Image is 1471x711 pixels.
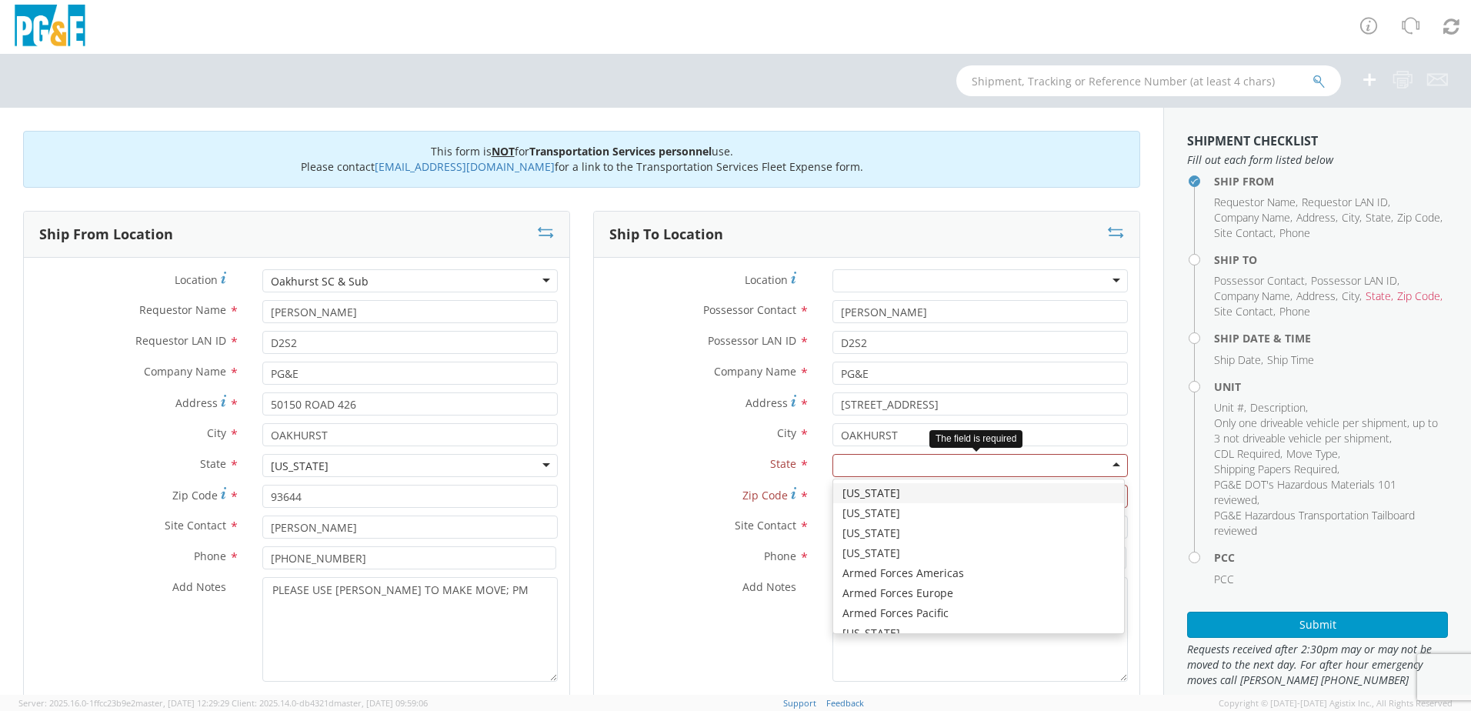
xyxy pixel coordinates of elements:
[135,697,229,709] span: master, [DATE] 12:29:29
[1267,352,1314,367] span: Ship Time
[770,456,796,471] span: State
[1342,289,1362,304] li: ,
[1397,210,1440,225] span: Zip Code
[492,144,515,159] u: NOT
[1286,446,1340,462] li: ,
[375,159,555,174] a: [EMAIL_ADDRESS][DOMAIN_NAME]
[175,272,218,287] span: Location
[777,426,796,440] span: City
[1296,210,1338,225] li: ,
[826,697,864,709] a: Feedback
[1214,416,1438,446] span: Only one driveable vehicle per shipment, up to 3 not driveable vehicle per shipment
[232,697,428,709] span: Client: 2025.14.0-db4321d
[172,488,218,502] span: Zip Code
[703,302,796,317] span: Possessor Contact
[1366,210,1391,225] span: State
[12,5,88,50] img: pge-logo-06675f144f4cfa6a6814.png
[1214,462,1339,477] li: ,
[271,274,369,289] div: Oakhurst SC & Sub
[1279,225,1310,240] span: Phone
[1214,446,1280,461] span: CDL Required
[1219,697,1453,709] span: Copyright © [DATE]-[DATE] Agistix Inc., All Rights Reserved
[1214,254,1448,265] h4: Ship To
[1214,289,1293,304] li: ,
[1279,304,1310,319] span: Phone
[1214,273,1305,288] span: Possessor Contact
[609,227,723,242] h3: Ship To Location
[735,518,796,532] span: Site Contact
[956,65,1341,96] input: Shipment, Tracking or Reference Number (at least 4 chars)
[172,579,226,594] span: Add Notes
[1214,225,1273,240] span: Site Contact
[1214,446,1283,462] li: ,
[833,543,1123,563] div: [US_STATE]
[1214,572,1234,586] span: PCC
[1214,352,1261,367] span: Ship Date
[1214,332,1448,344] h4: Ship Date & Time
[1397,289,1443,304] li: ,
[271,459,329,474] div: [US_STATE]
[194,549,226,563] span: Phone
[1311,273,1399,289] li: ,
[1214,400,1244,415] span: Unit #
[334,697,428,709] span: master, [DATE] 09:59:06
[742,579,796,594] span: Add Notes
[1214,477,1396,507] span: PG&E DOT's Hazardous Materials 101 reviewed
[833,563,1123,583] div: Armed Forces Americas
[1366,289,1391,303] span: State
[1187,642,1448,688] span: Requests received after 2:30pm may or may not be moved to the next day. For after hour emergency ...
[1187,132,1318,149] strong: Shipment Checklist
[833,603,1123,623] div: Armed Forces Pacific
[783,697,816,709] a: Support
[1214,352,1263,368] li: ,
[833,483,1123,503] div: [US_STATE]
[1214,273,1307,289] li: ,
[929,430,1022,448] div: The field is required
[1214,416,1444,446] li: ,
[1214,195,1296,209] span: Requestor Name
[714,364,796,379] span: Company Name
[1302,195,1390,210] li: ,
[165,518,226,532] span: Site Contact
[742,488,788,502] span: Zip Code
[1286,446,1338,461] span: Move Type
[18,697,229,709] span: Server: 2025.16.0-1ffcc23b9e2
[1214,462,1337,476] span: Shipping Papers Required
[1214,381,1448,392] h4: Unit
[833,583,1123,603] div: Armed Forces Europe
[746,396,788,410] span: Address
[1214,195,1298,210] li: ,
[144,364,226,379] span: Company Name
[1214,304,1273,319] span: Site Contact
[1296,289,1338,304] li: ,
[764,549,796,563] span: Phone
[1342,210,1359,225] span: City
[833,623,1123,643] div: [US_STATE]
[1250,400,1308,416] li: ,
[1214,400,1246,416] li: ,
[39,227,173,242] h3: Ship From Location
[1302,195,1388,209] span: Requestor LAN ID
[1397,289,1440,303] span: Zip Code
[1250,400,1306,415] span: Description
[175,396,218,410] span: Address
[200,456,226,471] span: State
[1214,210,1293,225] li: ,
[1342,210,1362,225] li: ,
[1214,289,1290,303] span: Company Name
[1214,175,1448,187] h4: Ship From
[1187,152,1448,168] span: Fill out each form listed below
[745,272,788,287] span: Location
[207,426,226,440] span: City
[1366,210,1393,225] li: ,
[708,333,796,348] span: Possessor LAN ID
[1311,273,1397,288] span: Possessor LAN ID
[529,144,712,159] b: Transportation Services personnel
[1214,304,1276,319] li: ,
[1296,289,1336,303] span: Address
[135,333,226,348] span: Requestor LAN ID
[1296,210,1336,225] span: Address
[139,302,226,317] span: Requestor Name
[1397,210,1443,225] li: ,
[1214,225,1276,241] li: ,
